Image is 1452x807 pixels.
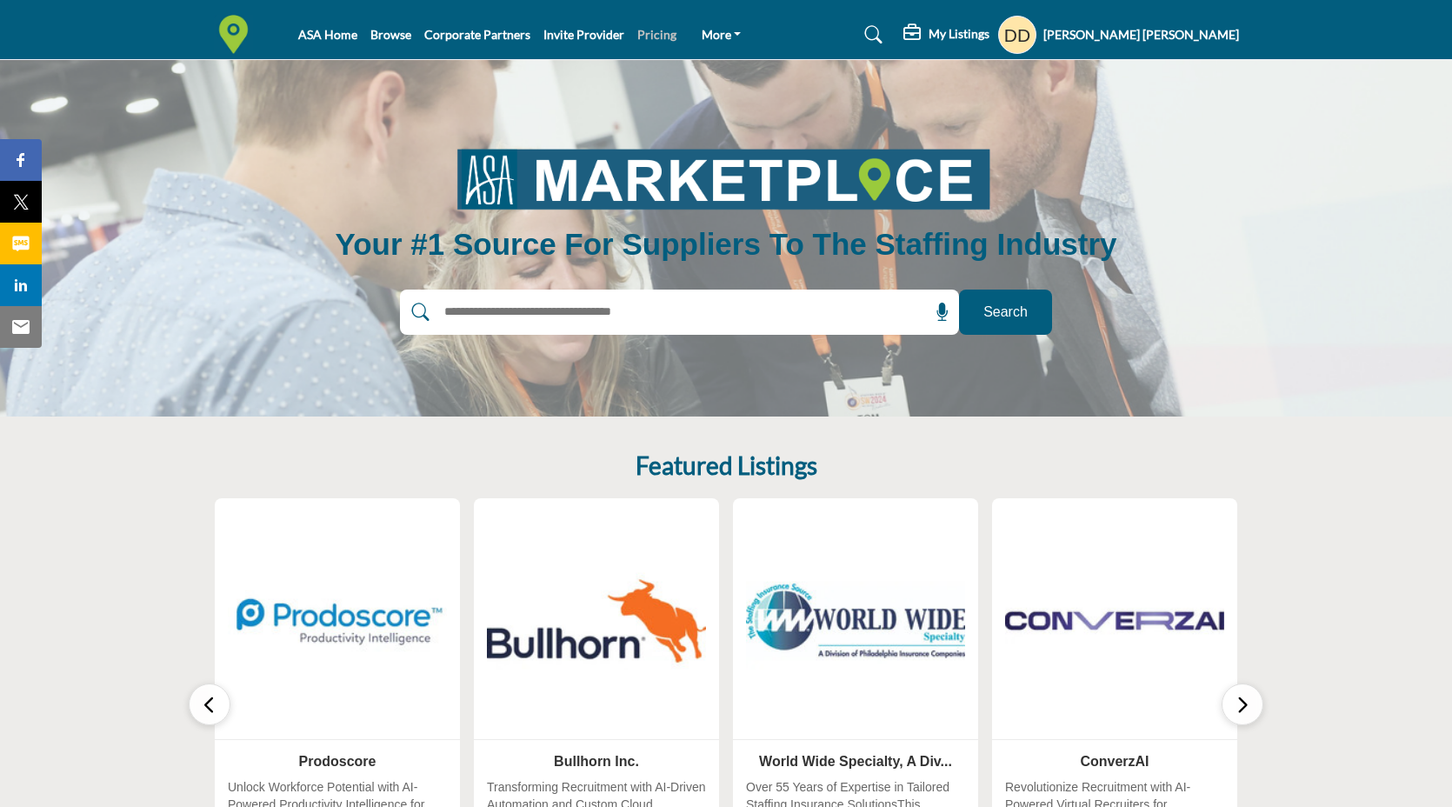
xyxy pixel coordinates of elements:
span: Search [983,302,1028,323]
a: World Wide Specialty, A Div... [759,754,952,769]
h5: My Listings [929,26,989,42]
a: ConverzAI [1080,754,1149,769]
a: More [689,23,754,47]
img: Bullhorn Inc. [487,511,706,730]
a: Search [848,21,894,49]
a: Prodoscore [299,754,376,769]
img: ConverzAI [1005,511,1224,730]
img: image [452,142,1000,214]
h5: [PERSON_NAME] [PERSON_NAME] [1043,26,1239,43]
a: Corporate Partners [424,27,530,42]
div: My Listings [903,24,989,45]
img: Site Logo [214,15,262,54]
a: ASA Home [298,27,357,42]
img: Prodoscore [228,511,447,730]
img: World Wide Specialty, A Div... [746,511,965,730]
h1: Your #1 Source for Suppliers to the Staffing Industry [335,224,1116,264]
a: Browse [370,27,411,42]
h2: Featured Listings [636,451,817,481]
a: Bullhorn Inc. [554,754,639,769]
a: Pricing [637,27,676,42]
button: Search [959,290,1052,335]
button: Show hide supplier dropdown [998,16,1036,54]
a: Invite Provider [543,27,624,42]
